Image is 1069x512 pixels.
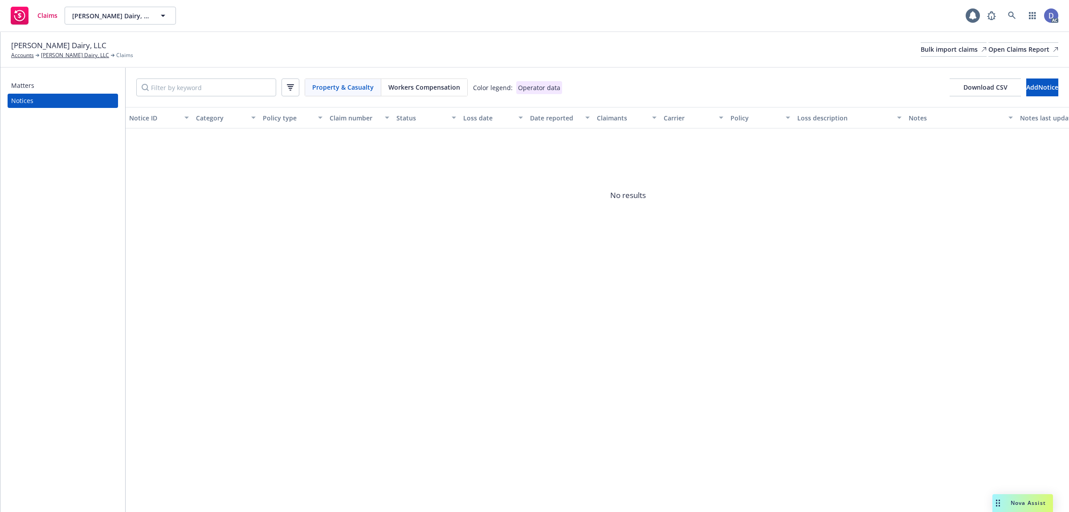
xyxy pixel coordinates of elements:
a: Accounts [11,51,34,59]
button: Claim number [326,107,393,128]
button: Date reported [526,107,593,128]
span: Download CSV [963,83,1008,91]
button: Download CSV [950,78,1021,96]
div: Policy type [263,113,313,123]
div: Carrier [664,113,714,123]
span: [PERSON_NAME] Dairy, LLC [11,40,106,51]
a: Switch app [1024,7,1041,25]
div: Color legend: [473,83,513,92]
div: Matters [11,78,34,93]
a: Search [1003,7,1021,25]
button: Notice ID [126,107,192,128]
div: Notes [909,113,1003,123]
button: Loss description [794,107,905,128]
button: Claimants [593,107,660,128]
div: Status [396,113,446,123]
div: Operator data [516,81,562,94]
input: Filter by keyword [136,78,276,96]
a: [PERSON_NAME] Dairy, LLC [41,51,109,59]
button: Category [192,107,259,128]
a: Report a Bug [983,7,1000,25]
a: Bulk import claims [921,42,987,57]
button: Carrier [660,107,727,128]
button: Nova Assist [992,494,1053,512]
div: Notices [11,94,33,108]
a: Notices [8,94,118,108]
button: Notes [905,107,1016,128]
div: Open Claims Report [988,43,1058,56]
span: Claims [116,51,133,59]
div: Claimants [597,113,647,123]
div: Policy [730,113,780,123]
div: Bulk import claims [921,43,987,56]
span: Property & Casualty [312,83,374,92]
div: Date reported [530,113,580,123]
div: Claim number [330,113,379,123]
div: Drag to move [992,494,1004,512]
button: Policy type [259,107,326,128]
a: Matters [8,78,118,93]
a: Open Claims Report [988,42,1058,57]
button: AddNotice [1026,78,1058,96]
button: [PERSON_NAME] Dairy, LLC [65,7,176,25]
span: [PERSON_NAME] Dairy, LLC [72,11,149,21]
img: photo [1044,8,1058,23]
span: Nova Assist [1011,499,1046,507]
button: Status [393,107,460,128]
button: Policy [727,107,794,128]
div: Category [196,113,246,123]
div: Loss description [797,113,892,123]
span: Claims [37,12,57,19]
div: Loss date [463,113,513,123]
span: Add Notice [1026,83,1058,91]
div: Notice ID [129,113,179,123]
button: Loss date [460,107,526,128]
span: Workers Compensation [388,83,460,92]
